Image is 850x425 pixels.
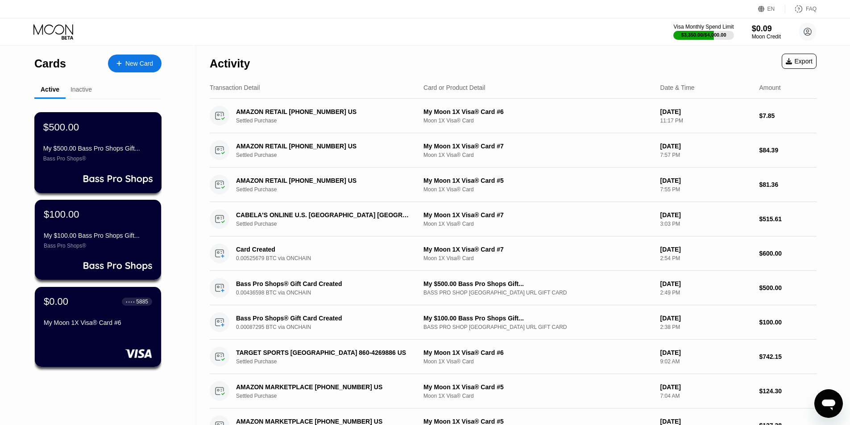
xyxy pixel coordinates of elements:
div: Card Created [236,246,409,253]
div: 7:04 AM [660,393,752,399]
div: AMAZON RETAIL [PHONE_NUMBER] US [236,108,409,115]
div: Card or Product Detail [423,84,485,91]
div: AMAZON MARKETPLACE [PHONE_NUMBER] US [236,418,409,425]
div: Active [41,86,59,93]
div: Visa Monthly Spend Limit [673,24,734,30]
div: Moon 1X Visa® Card [423,152,653,158]
div: $3,350.00 / $4,000.00 [681,32,726,38]
div: ● ● ● ● [126,300,135,303]
div: Moon 1X Visa® Card [423,118,653,124]
div: Bass Pro Shops® [43,156,153,162]
div: $600.00 [759,250,817,257]
div: $500.00 [759,284,817,291]
div: Bass Pro Shops® Gift Card Created0.00436598 BTC via ONCHAINMy $500.00 Bass Pro Shops Gift...BASS ... [210,271,817,305]
div: Moon 1X Visa® Card [423,255,653,261]
div: 0.00525679 BTC via ONCHAIN [236,255,422,261]
div: BASS PRO SHOP [GEOGRAPHIC_DATA] URL GIFT CARD [423,290,653,296]
div: My Moon 1X Visa® Card #6 [44,319,152,326]
div: My $100.00 Bass Pro Shops Gift... [44,232,152,239]
div: $500.00 [43,121,79,133]
div: $7.85 [759,112,817,119]
div: [DATE] [660,108,752,115]
div: Export [786,58,813,65]
div: [DATE] [660,211,752,219]
div: Inactive [70,86,92,93]
div: Bass Pro Shops® Gift Card Created [236,315,409,322]
div: 5885 [136,299,148,305]
div: $0.09 [752,24,781,34]
div: FAQ [785,4,817,13]
div: Transaction Detail [210,84,260,91]
div: Moon 1X Visa® Card [423,358,653,365]
div: My Moon 1X Visa® Card #5 [423,177,653,184]
div: Settled Purchase [236,393,422,399]
div: My $100.00 Bass Pro Shops Gift... [423,315,653,322]
div: 2:54 PM [660,255,752,261]
div: [DATE] [660,280,752,287]
div: 2:38 PM [660,324,752,330]
div: Settled Purchase [236,152,422,158]
div: EN [767,6,775,12]
div: AMAZON RETAIL [PHONE_NUMBER] USSettled PurchaseMy Moon 1X Visa® Card #5Moon 1X Visa® Card[DATE]7:... [210,168,817,202]
div: $81.36 [759,181,817,188]
div: Visa Monthly Spend Limit$3,350.00/$4,000.00 [673,24,734,40]
div: AMAZON RETAIL [PHONE_NUMBER] USSettled PurchaseMy Moon 1X Visa® Card #7Moon 1X Visa® Card[DATE]7:... [210,133,817,168]
div: 7:55 PM [660,186,752,193]
div: $0.00● ● ● ●5885My Moon 1X Visa® Card #6 [35,287,161,367]
div: 2:49 PM [660,290,752,296]
div: TARGET SPORTS [GEOGRAPHIC_DATA] 860-4269886 USSettled PurchaseMy Moon 1X Visa® Card #6Moon 1X Vis... [210,340,817,374]
div: 7:57 PM [660,152,752,158]
div: 11:17 PM [660,118,752,124]
div: $742.15 [759,353,817,360]
div: CABELA'S ONLINE U.S. [GEOGRAPHIC_DATA] [GEOGRAPHIC_DATA]Settled PurchaseMy Moon 1X Visa® Card #7M... [210,202,817,236]
div: My $500.00 Bass Pro Shops Gift... [43,145,153,152]
div: [DATE] [660,349,752,356]
div: AMAZON MARKETPLACE [PHONE_NUMBER] US [236,383,409,391]
div: My Moon 1X Visa® Card #6 [423,108,653,115]
div: [DATE] [660,177,752,184]
div: Settled Purchase [236,221,422,227]
div: EN [758,4,785,13]
div: My Moon 1X Visa® Card #7 [423,143,653,150]
div: $500.00My $500.00 Bass Pro Shops Gift...Bass Pro Shops® [35,113,161,193]
div: My Moon 1X Visa® Card #5 [423,418,653,425]
div: AMAZON RETAIL [PHONE_NUMBER] US [236,177,409,184]
div: My $500.00 Bass Pro Shops Gift... [423,280,653,287]
div: $0.09Moon Credit [752,24,781,40]
div: Moon 1X Visa® Card [423,221,653,227]
div: Settled Purchase [236,118,422,124]
div: TARGET SPORTS [GEOGRAPHIC_DATA] 860-4269886 US [236,349,409,356]
div: 9:02 AM [660,358,752,365]
div: AMAZON RETAIL [PHONE_NUMBER] USSettled PurchaseMy Moon 1X Visa® Card #6Moon 1X Visa® Card[DATE]11... [210,99,817,133]
div: 0.00087295 BTC via ONCHAIN [236,324,422,330]
div: 3:03 PM [660,221,752,227]
div: [DATE] [660,383,752,391]
div: 0.00436598 BTC via ONCHAIN [236,290,422,296]
div: Date & Time [660,84,695,91]
div: Amount [759,84,780,91]
div: AMAZON RETAIL [PHONE_NUMBER] US [236,143,409,150]
div: Moon Credit [752,34,781,40]
div: My Moon 1X Visa® Card #6 [423,349,653,356]
div: AMAZON MARKETPLACE [PHONE_NUMBER] USSettled PurchaseMy Moon 1X Visa® Card #5Moon 1X Visa® Card[DA... [210,374,817,408]
div: Export [782,54,817,69]
div: FAQ [806,6,817,12]
div: Activity [210,57,250,70]
iframe: Button to launch messaging window [814,389,843,418]
div: My Moon 1X Visa® Card #5 [423,383,653,391]
div: $124.30 [759,387,817,395]
div: Settled Purchase [236,358,422,365]
div: $515.61 [759,215,817,223]
div: New Card [108,55,162,72]
div: [DATE] [660,143,752,150]
div: Card Created0.00525679 BTC via ONCHAINMy Moon 1X Visa® Card #7Moon 1X Visa® Card[DATE]2:54 PM$600.00 [210,236,817,271]
div: [DATE] [660,315,752,322]
div: My Moon 1X Visa® Card #7 [423,246,653,253]
div: Bass Pro Shops® [44,243,152,249]
div: BASS PRO SHOP [GEOGRAPHIC_DATA] URL GIFT CARD [423,324,653,330]
div: Settled Purchase [236,186,422,193]
div: [DATE] [660,246,752,253]
div: $84.39 [759,147,817,154]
